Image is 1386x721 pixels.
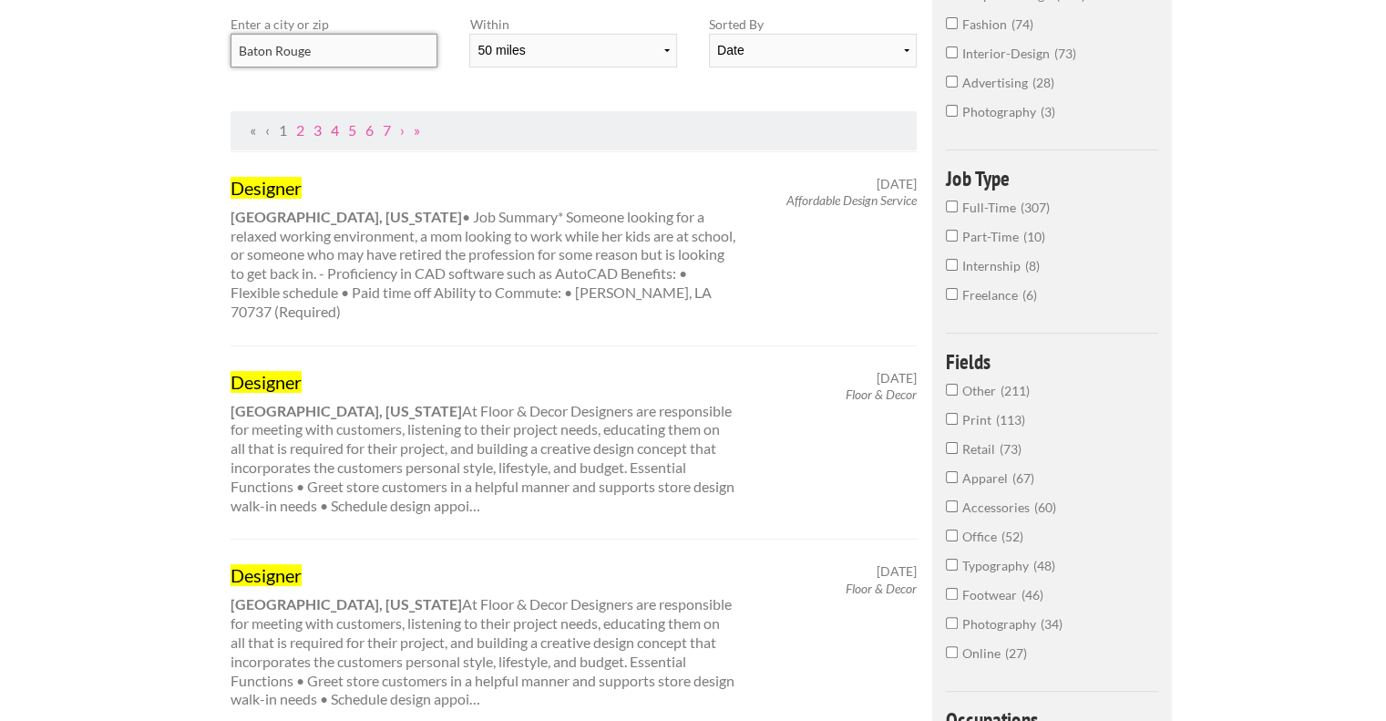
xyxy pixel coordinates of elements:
[962,104,1041,119] span: photography
[962,441,1000,457] span: Retail
[962,529,1001,544] span: Office
[877,176,917,192] span: [DATE]
[962,558,1033,573] span: Typography
[946,201,958,212] input: Full-Time307
[414,121,420,139] a: Last Page, Page 33
[946,230,958,242] input: Part-Time10
[231,15,437,34] label: Enter a city or zip
[231,177,302,199] mark: Designer
[962,16,1011,32] span: fashion
[946,617,958,629] input: Photography34
[962,470,1012,486] span: Apparel
[946,105,958,117] input: photography3
[469,15,676,34] label: Within
[946,168,1158,189] h4: Job Type
[962,500,1034,515] span: Accessories
[1032,75,1054,90] span: 28
[1054,46,1076,61] span: 73
[231,208,462,225] strong: [GEOGRAPHIC_DATA], [US_STATE]
[296,121,304,139] a: Page 2
[383,121,391,139] a: Page 7
[231,595,462,613] strong: [GEOGRAPHIC_DATA], [US_STATE]
[1022,287,1037,303] span: 6
[279,121,287,139] a: Page 1
[946,588,958,600] input: Footwear46
[962,287,1022,303] span: Freelance
[215,563,754,709] div: At Floor & Decor Designers are responsible for meeting with customers, listening to their project...
[1021,200,1050,215] span: 307
[1001,529,1023,544] span: 52
[231,371,302,393] mark: Designer
[946,471,958,483] input: Apparel67
[1001,383,1030,398] span: 211
[231,564,302,586] mark: Designer
[231,176,737,200] a: Designer
[946,46,958,58] input: interior-design73
[946,442,958,454] input: Retail73
[231,370,737,394] a: Designer
[962,200,1021,215] span: Full-Time
[962,645,1005,661] span: Online
[946,559,958,571] input: Typography48
[946,76,958,88] input: advertising28
[877,563,917,580] span: [DATE]
[962,412,996,427] span: Print
[365,121,374,139] a: Page 6
[265,121,270,139] span: Previous Page
[215,370,754,516] div: At Floor & Decor Designers are responsible for meeting with customers, listening to their project...
[996,412,1025,427] span: 113
[962,616,1041,632] span: Photography
[946,646,958,658] input: Online27
[946,500,958,512] input: Accessories60
[1033,558,1055,573] span: 48
[946,351,1158,372] h4: Fields
[1041,616,1063,632] span: 34
[331,121,339,139] a: Page 4
[946,17,958,29] input: fashion74
[786,192,917,208] em: Affordable Design Service
[1041,104,1055,119] span: 3
[400,121,405,139] a: Next Page
[946,259,958,271] input: Internship8
[846,581,917,596] em: Floor & Decor
[1034,500,1056,515] span: 60
[348,121,356,139] a: Page 5
[1011,16,1033,32] span: 74
[231,402,462,419] strong: [GEOGRAPHIC_DATA], [US_STATE]
[877,370,917,386] span: [DATE]
[962,258,1025,273] span: Internship
[946,530,958,541] input: Office52
[1023,229,1045,244] span: 10
[946,413,958,425] input: Print113
[313,121,322,139] a: Page 3
[962,383,1001,398] span: Other
[946,384,958,396] input: Other211
[1000,441,1022,457] span: 73
[709,15,916,34] label: Sorted By
[962,75,1032,90] span: advertising
[1005,645,1027,661] span: 27
[215,176,754,322] div: • Job Summary* Someone looking for a relaxed working environment, a mom looking to work while her...
[1022,587,1043,603] span: 46
[962,587,1022,603] span: Footwear
[1012,470,1034,486] span: 67
[1025,258,1040,273] span: 8
[231,563,737,587] a: Designer
[250,121,256,139] span: First Page
[946,288,958,300] input: Freelance6
[846,386,917,402] em: Floor & Decor
[962,46,1054,61] span: interior-design
[962,229,1023,244] span: Part-Time
[709,34,916,67] select: Sort results by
